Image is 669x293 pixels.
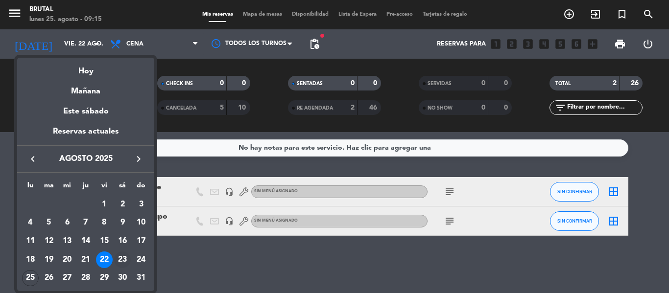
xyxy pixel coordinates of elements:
[58,250,76,269] td: 20 de agosto de 2025
[21,180,40,195] th: lunes
[76,250,95,269] td: 21 de agosto de 2025
[96,233,113,249] div: 15
[114,270,131,287] div: 30
[114,250,132,269] td: 23 de agosto de 2025
[77,270,94,287] div: 28
[114,180,132,195] th: sábado
[42,153,130,165] span: agosto 2025
[95,180,114,195] th: viernes
[132,232,150,250] td: 17 de agosto de 2025
[132,180,150,195] th: domingo
[59,270,75,287] div: 27
[59,251,75,268] div: 20
[76,232,95,250] td: 14 de agosto de 2025
[133,233,149,249] div: 17
[77,251,94,268] div: 21
[133,270,149,287] div: 31
[22,214,39,231] div: 4
[96,196,113,213] div: 1
[21,269,40,288] td: 25 de agosto de 2025
[40,232,58,250] td: 12 de agosto de 2025
[77,214,94,231] div: 7
[76,180,95,195] th: jueves
[95,214,114,232] td: 8 de agosto de 2025
[21,214,40,232] td: 4 de agosto de 2025
[40,269,58,288] td: 26 de agosto de 2025
[76,269,95,288] td: 28 de agosto de 2025
[76,214,95,232] td: 7 de agosto de 2025
[40,180,58,195] th: martes
[24,153,42,165] button: keyboard_arrow_left
[27,153,39,165] i: keyboard_arrow_left
[95,195,114,214] td: 1 de agosto de 2025
[22,270,39,287] div: 25
[17,98,154,125] div: Este sábado
[130,153,147,165] button: keyboard_arrow_right
[132,195,150,214] td: 3 de agosto de 2025
[114,196,131,213] div: 2
[114,195,132,214] td: 2 de agosto de 2025
[132,214,150,232] td: 10 de agosto de 2025
[132,250,150,269] td: 24 de agosto de 2025
[59,214,75,231] div: 6
[59,233,75,249] div: 13
[41,233,57,249] div: 12
[17,125,154,145] div: Reservas actuales
[21,195,95,214] td: AGO.
[96,251,113,268] div: 22
[17,58,154,78] div: Hoy
[95,269,114,288] td: 29 de agosto de 2025
[95,250,114,269] td: 22 de agosto de 2025
[41,251,57,268] div: 19
[21,232,40,250] td: 11 de agosto de 2025
[133,153,144,165] i: keyboard_arrow_right
[133,196,149,213] div: 3
[96,214,113,231] div: 8
[133,214,149,231] div: 10
[17,78,154,98] div: Mañana
[40,214,58,232] td: 5 de agosto de 2025
[77,233,94,249] div: 14
[21,250,40,269] td: 18 de agosto de 2025
[58,180,76,195] th: miércoles
[114,214,131,231] div: 9
[114,232,132,250] td: 16 de agosto de 2025
[114,233,131,249] div: 16
[95,232,114,250] td: 15 de agosto de 2025
[58,214,76,232] td: 6 de agosto de 2025
[41,214,57,231] div: 5
[40,250,58,269] td: 19 de agosto de 2025
[58,269,76,288] td: 27 de agosto de 2025
[58,232,76,250] td: 13 de agosto de 2025
[114,214,132,232] td: 9 de agosto de 2025
[96,270,113,287] div: 29
[22,233,39,249] div: 11
[41,270,57,287] div: 26
[132,269,150,288] td: 31 de agosto de 2025
[114,251,131,268] div: 23
[22,251,39,268] div: 18
[114,269,132,288] td: 30 de agosto de 2025
[133,251,149,268] div: 24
